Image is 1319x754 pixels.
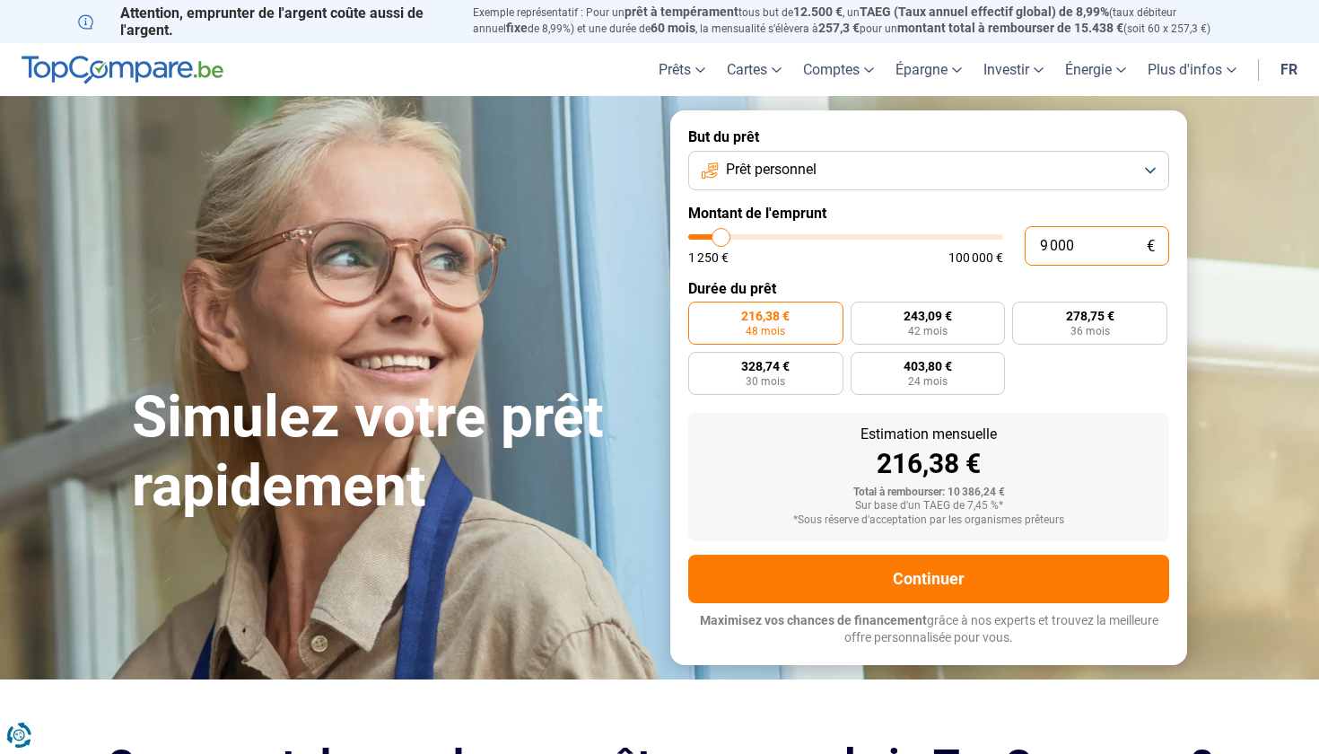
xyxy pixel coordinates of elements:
span: 328,74 € [741,360,790,373]
span: 278,75 € [1066,310,1114,322]
span: 48 mois [746,326,785,337]
button: Prêt personnel [688,151,1169,190]
a: Cartes [716,43,792,96]
span: 257,3 € [818,21,860,35]
span: 100 000 € [948,251,1003,264]
a: Épargne [885,43,973,96]
label: Durée du prêt [688,280,1169,297]
p: grâce à nos experts et trouvez la meilleure offre personnalisée pour vous. [688,612,1169,647]
span: 403,80 € [904,360,952,373]
label: Montant de l'emprunt [688,205,1169,222]
img: TopCompare [22,56,223,84]
span: TAEG (Taux annuel effectif global) de 8,99% [860,4,1109,19]
div: Sur base d'un TAEG de 7,45 %* [703,500,1155,513]
span: Prêt personnel [726,160,817,180]
a: fr [1270,43,1308,96]
label: But du prêt [688,128,1169,145]
a: Comptes [792,43,885,96]
div: *Sous réserve d'acceptation par les organismes prêteurs [703,514,1155,527]
a: Investir [973,43,1054,96]
div: 216,38 € [703,451,1155,478]
span: 60 mois [651,21,695,35]
span: 36 mois [1070,326,1110,337]
span: 24 mois [908,376,948,387]
span: € [1147,239,1155,254]
span: 216,38 € [741,310,790,322]
a: Plus d'infos [1137,43,1247,96]
p: Attention, emprunter de l'argent coûte aussi de l'argent. [78,4,451,39]
div: Total à rembourser: 10 386,24 € [703,487,1155,499]
a: Prêts [648,43,716,96]
span: 30 mois [746,376,785,387]
span: fixe [506,21,528,35]
span: 12.500 € [793,4,843,19]
p: Exemple représentatif : Pour un tous but de , un (taux débiteur annuel de 8,99%) et une durée de ... [473,4,1241,37]
h1: Simulez votre prêt rapidement [132,383,649,522]
span: 243,09 € [904,310,952,322]
span: prêt à tempérament [625,4,738,19]
span: 42 mois [908,326,948,337]
span: montant total à rembourser de 15.438 € [897,21,1123,35]
span: 1 250 € [688,251,729,264]
span: Maximisez vos chances de financement [700,613,927,627]
div: Estimation mensuelle [703,427,1155,442]
button: Continuer [688,555,1169,603]
a: Énergie [1054,43,1137,96]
